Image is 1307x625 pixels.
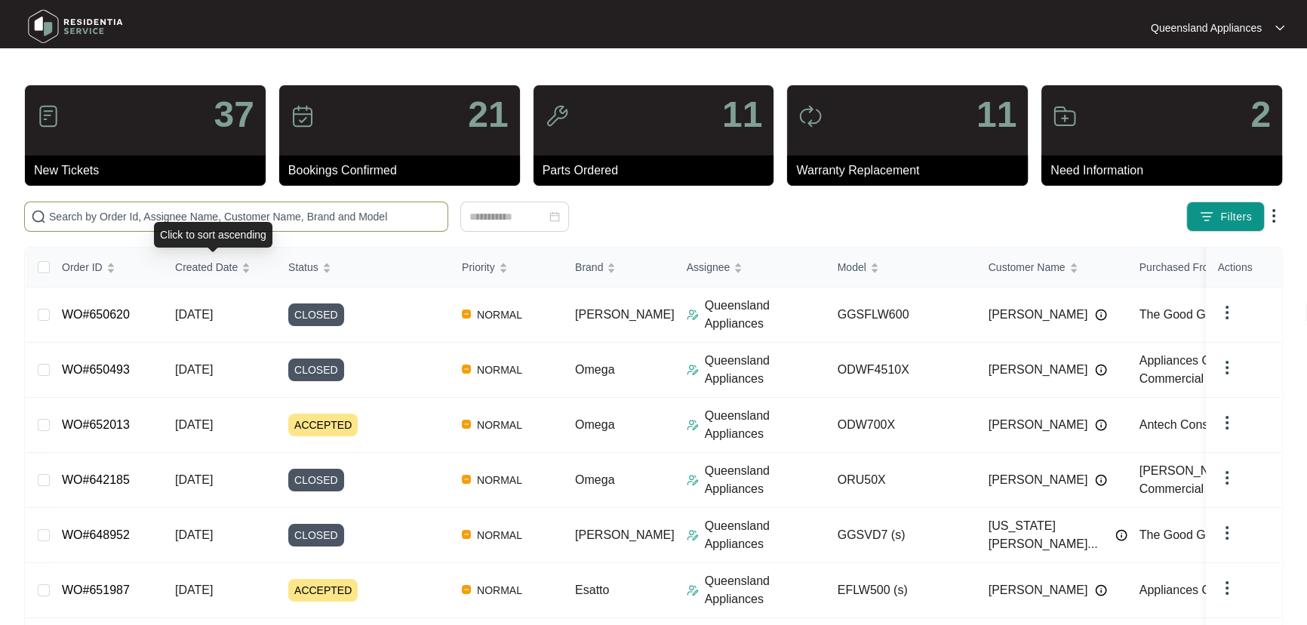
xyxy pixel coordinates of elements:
[1095,474,1107,486] img: Info icon
[705,297,826,333] p: Queensland Appliances
[705,572,826,608] p: Queensland Appliances
[62,583,130,596] a: WO#651987
[705,352,826,388] p: Queensland Appliances
[1220,209,1252,225] span: Filters
[1151,20,1262,35] p: Queensland Appliances
[288,303,344,326] span: CLOSED
[1199,209,1214,224] img: filter icon
[1139,464,1239,495] span: [PERSON_NAME] Commercial
[175,308,213,321] span: [DATE]
[62,308,130,321] a: WO#650620
[705,462,826,498] p: Queensland Appliances
[989,581,1088,599] span: [PERSON_NAME]
[575,259,603,276] span: Brand
[705,517,826,553] p: Queensland Appliances
[34,162,266,180] p: New Tickets
[214,97,254,133] p: 37
[826,248,976,288] th: Model
[288,259,318,276] span: Status
[1050,162,1282,180] p: Need Information
[826,563,976,618] td: EFLW500 (s)
[1139,528,1225,541] span: The Good Guys
[462,530,471,539] img: Vercel Logo
[462,365,471,374] img: Vercel Logo
[1095,419,1107,431] img: Info icon
[175,363,213,376] span: [DATE]
[687,259,730,276] span: Assignee
[1095,309,1107,321] img: Info icon
[705,407,826,443] p: Queensland Appliances
[796,162,1028,180] p: Warranty Replacement
[1218,579,1236,597] img: dropdown arrow
[288,469,344,491] span: CLOSED
[288,162,520,180] p: Bookings Confirmed
[989,517,1108,553] span: [US_STATE][PERSON_NAME]...
[838,259,866,276] span: Model
[175,528,213,541] span: [DATE]
[462,475,471,484] img: Vercel Logo
[462,259,495,276] span: Priority
[1206,248,1281,288] th: Actions
[826,398,976,453] td: ODW700X
[62,473,130,486] a: WO#642185
[288,524,344,546] span: CLOSED
[826,288,976,343] td: GGSFLW600
[575,363,614,376] span: Omega
[31,209,46,224] img: search-icon
[989,361,1088,379] span: [PERSON_NAME]
[1218,359,1236,377] img: dropdown arrow
[989,306,1088,324] span: [PERSON_NAME]
[462,420,471,429] img: Vercel Logo
[675,248,826,288] th: Assignee
[976,248,1127,288] th: Customer Name
[798,104,823,128] img: icon
[826,453,976,508] td: ORU50X
[826,343,976,398] td: ODWF4510X
[687,474,699,486] img: Assigner Icon
[1139,259,1217,276] span: Purchased From
[276,248,450,288] th: Status
[163,248,276,288] th: Created Date
[1095,364,1107,376] img: Info icon
[989,416,1088,434] span: [PERSON_NAME]
[575,418,614,431] span: Omega
[575,308,675,321] span: [PERSON_NAME]
[1139,418,1254,431] span: Antech Constructions
[1139,583,1237,596] span: Appliances Online
[288,579,358,602] span: ACCEPTED
[62,259,103,276] span: Order ID
[471,361,528,379] span: NORMAL
[687,419,699,431] img: Assigner Icon
[1218,524,1236,542] img: dropdown arrow
[471,581,528,599] span: NORMAL
[1218,303,1236,322] img: dropdown arrow
[175,583,213,596] span: [DATE]
[1115,529,1127,541] img: Info icon
[291,104,315,128] img: icon
[462,585,471,594] img: Vercel Logo
[1095,584,1107,596] img: Info icon
[471,416,528,434] span: NORMAL
[62,363,130,376] a: WO#650493
[468,97,508,133] p: 21
[154,222,272,248] div: Click to sort ascending
[989,471,1088,489] span: [PERSON_NAME]
[722,97,762,133] p: 11
[575,528,675,541] span: [PERSON_NAME]
[471,471,528,489] span: NORMAL
[471,306,528,324] span: NORMAL
[575,473,614,486] span: Omega
[471,526,528,544] span: NORMAL
[575,583,609,596] span: Esatto
[62,528,130,541] a: WO#648952
[826,508,976,563] td: GGSVD7 (s)
[288,414,358,436] span: ACCEPTED
[687,529,699,541] img: Assigner Icon
[175,473,213,486] span: [DATE]
[450,248,563,288] th: Priority
[976,97,1016,133] p: 11
[687,309,699,321] img: Assigner Icon
[175,418,213,431] span: [DATE]
[175,259,238,276] span: Created Date
[563,248,675,288] th: Brand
